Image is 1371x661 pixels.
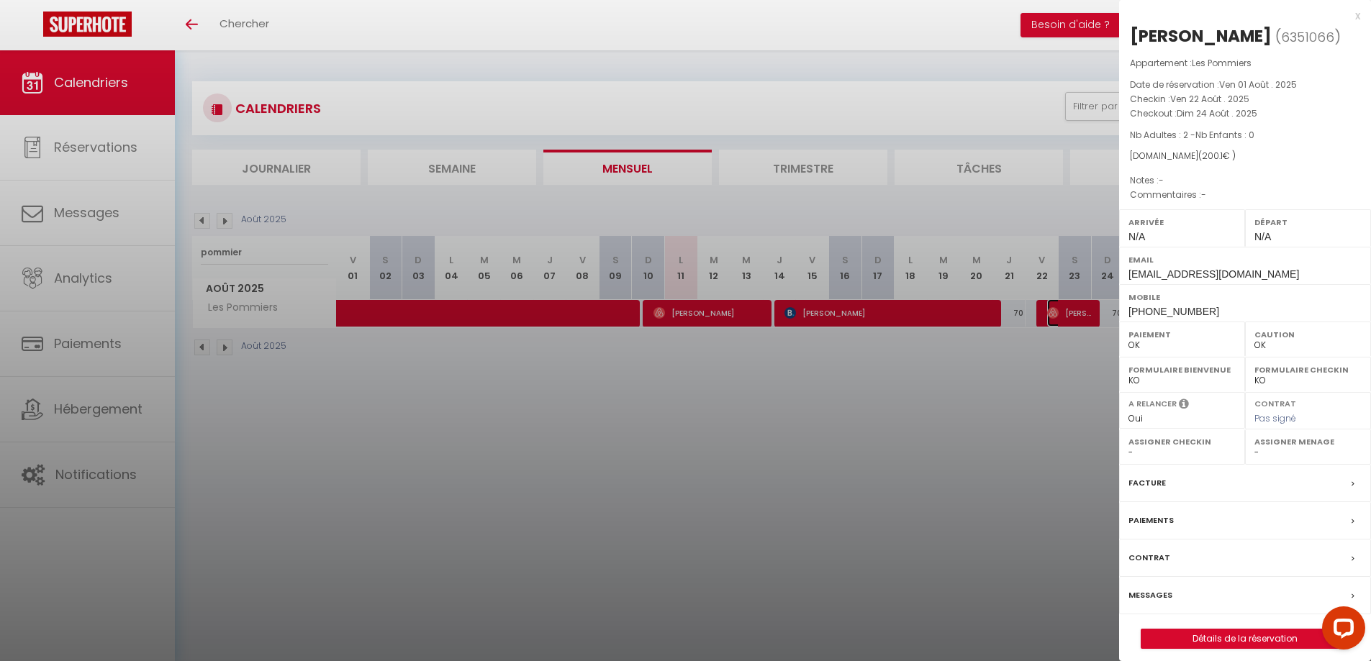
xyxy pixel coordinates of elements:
span: [PHONE_NUMBER] [1128,306,1219,317]
label: A relancer [1128,398,1177,410]
button: Détails de la réservation [1141,629,1349,649]
span: ( ) [1275,27,1341,47]
span: Ven 01 Août . 2025 [1219,78,1297,91]
div: [PERSON_NAME] [1130,24,1272,47]
p: Commentaires : [1130,188,1360,202]
label: Formulaire Checkin [1254,363,1362,377]
span: Pas signé [1254,412,1296,424]
label: Départ [1254,215,1362,229]
label: Assigner Menage [1254,434,1362,449]
span: N/A [1254,231,1271,242]
i: Sélectionner OUI si vous souhaiter envoyer les séquences de messages post-checkout [1179,398,1189,414]
span: Ven 22 Août . 2025 [1170,93,1249,105]
div: x [1119,7,1360,24]
p: Notes : [1130,173,1360,188]
label: Mobile [1128,290,1362,304]
span: 200.1 [1202,150,1223,162]
span: N/A [1128,231,1145,242]
span: ( € ) [1198,150,1236,162]
span: [EMAIL_ADDRESS][DOMAIN_NAME] [1128,268,1299,280]
span: - [1201,188,1206,201]
a: Détails de la réservation [1141,629,1349,648]
label: Contrat [1254,398,1296,407]
p: Checkin : [1130,92,1360,106]
p: Checkout : [1130,106,1360,121]
p: Date de réservation : [1130,78,1360,92]
label: Messages [1128,588,1172,603]
span: Dim 24 Août . 2025 [1177,107,1257,119]
label: Paiement [1128,327,1236,342]
label: Formulaire Bienvenue [1128,363,1236,377]
label: Arrivée [1128,215,1236,229]
label: Caution [1254,327,1362,342]
span: Nb Enfants : 0 [1195,129,1254,141]
label: Paiements [1128,513,1174,528]
p: Appartement : [1130,56,1360,70]
div: [DOMAIN_NAME] [1130,150,1360,163]
label: Contrat [1128,550,1170,565]
span: Nb Adultes : 2 - [1130,129,1254,141]
label: Facture [1128,475,1166,491]
span: - [1159,174,1164,186]
span: 6351066 [1281,28,1334,46]
label: Assigner Checkin [1128,434,1236,449]
span: Les Pommiers [1192,57,1252,69]
iframe: LiveChat chat widget [1311,601,1371,661]
label: Email [1128,252,1362,267]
